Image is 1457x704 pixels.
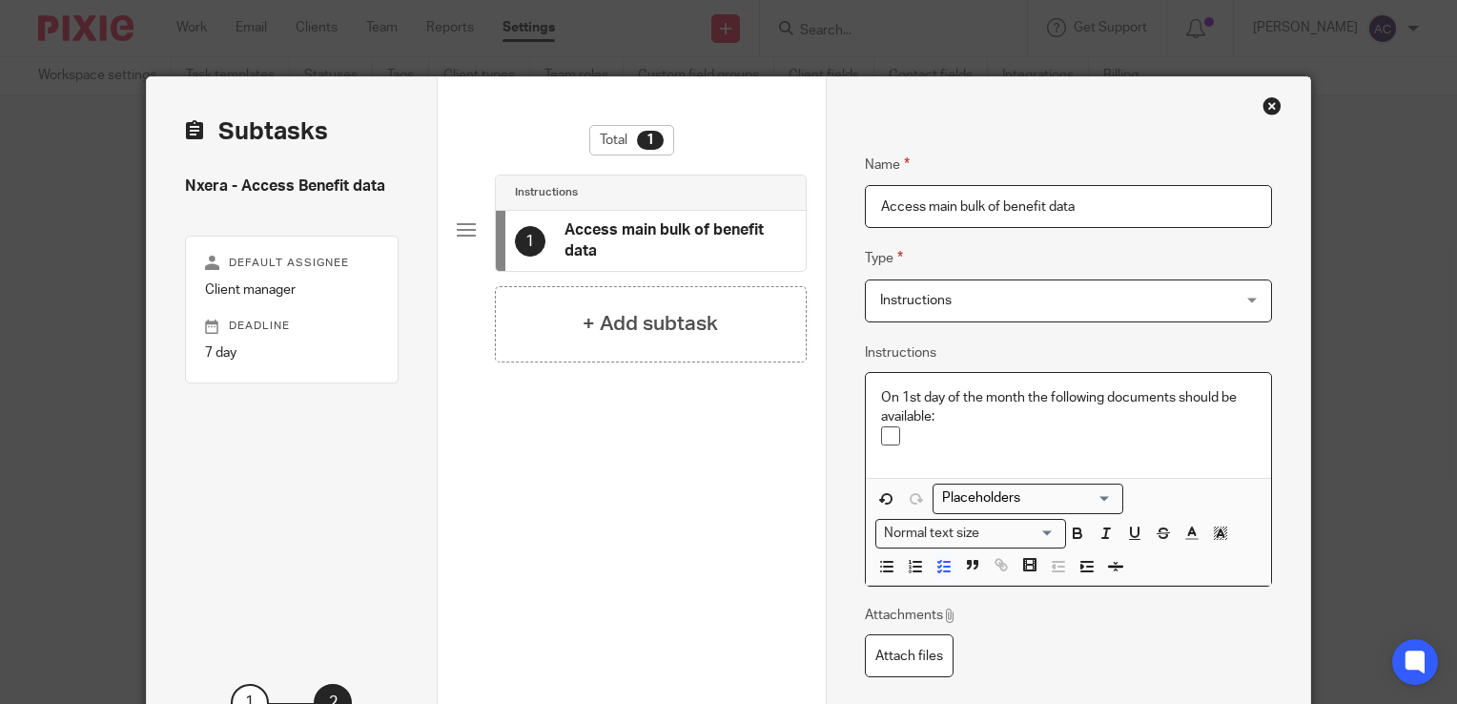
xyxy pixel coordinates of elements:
[933,484,1123,513] div: Search for option
[583,309,718,339] h4: + Add subtask
[865,343,936,362] label: Instructions
[564,220,787,261] h4: Access main bulk of benefit data
[880,294,952,307] span: Instructions
[185,176,399,197] h4: Nxera - Access Benefit data
[205,319,379,334] p: Deadline
[205,256,379,271] p: Default assignee
[875,519,1066,549] div: Search for option
[185,115,328,148] h2: Subtasks
[865,154,910,176] label: Name
[205,343,379,362] p: 7 day
[986,524,1055,544] input: Search for option
[637,131,664,150] div: 1
[880,524,984,544] span: Normal text size
[865,606,957,625] p: Attachments
[205,280,379,300] p: Client manager
[865,247,903,269] label: Type
[935,488,1112,508] input: Search for option
[881,388,1256,427] p: On 1st day of the month the following documents should be available:
[875,519,1066,549] div: Text styles
[515,185,578,200] h4: Instructions
[1262,96,1282,115] div: Close this dialog window
[933,484,1123,513] div: Placeholders
[515,226,545,257] div: 1
[589,125,674,155] div: Total
[865,634,954,677] label: Attach files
